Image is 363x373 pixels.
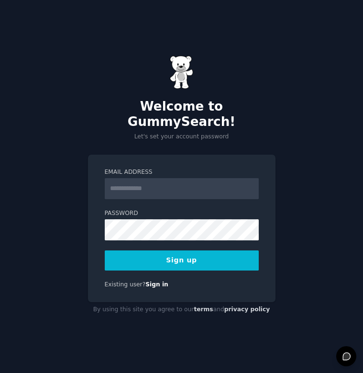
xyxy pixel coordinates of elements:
a: terms [194,306,213,313]
a: Sign in [145,281,168,288]
img: Gummy Bear [170,56,194,89]
label: Email Address [105,168,259,177]
h2: Welcome to GummySearch! [88,99,275,129]
button: Sign up [105,250,259,271]
span: Existing user? [105,281,146,288]
p: Let's set your account password [88,133,275,141]
div: By using this site you agree to our and [88,302,275,317]
label: Password [105,209,259,218]
a: privacy policy [224,306,270,313]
